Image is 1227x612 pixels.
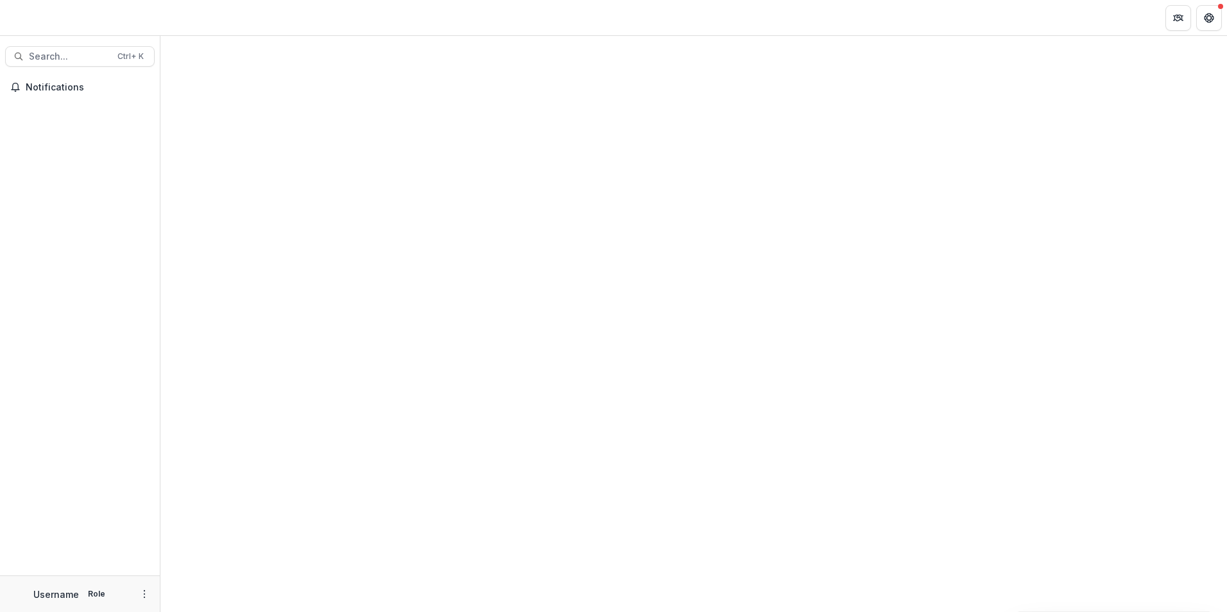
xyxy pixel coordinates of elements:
span: Notifications [26,82,150,93]
nav: breadcrumb [166,8,220,27]
p: Username [33,588,79,601]
span: Search... [29,51,110,62]
button: More [137,586,152,602]
p: Role [84,588,109,600]
button: Search... [5,46,155,67]
button: Partners [1165,5,1191,31]
button: Notifications [5,77,155,98]
button: Get Help [1196,5,1222,31]
div: Ctrl + K [115,49,146,64]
